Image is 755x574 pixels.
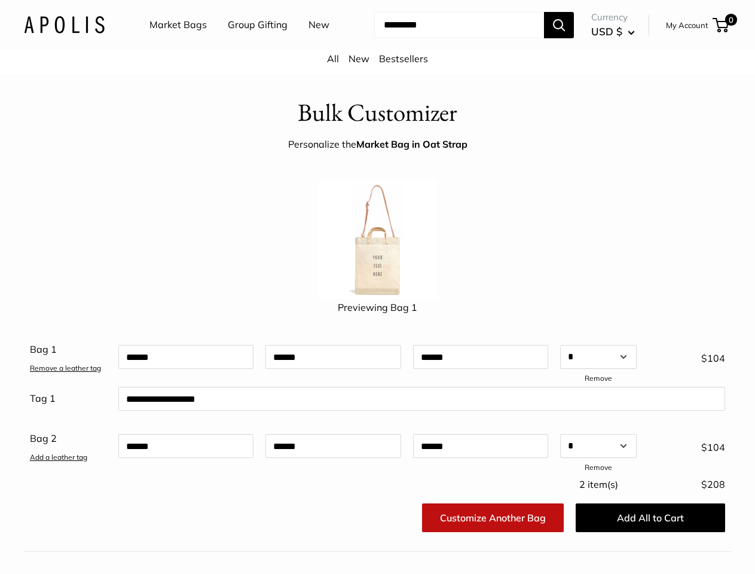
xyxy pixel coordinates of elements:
[327,53,339,65] a: All
[585,374,612,383] a: Remove
[24,425,112,466] div: Bag 2
[591,22,635,41] button: USD $
[544,12,574,38] button: Search
[379,53,428,65] a: Bestsellers
[643,345,731,368] div: $104
[318,179,438,299] img: 1_oat_Strap-003.jpg
[10,529,128,564] iframe: Sign Up via Text for Offers
[149,16,207,34] a: Market Bags
[591,9,635,26] span: Currency
[591,25,622,38] span: USD $
[356,138,467,150] strong: Market Bag in Oat Strap
[666,18,708,32] a: My Account
[308,16,329,34] a: New
[288,136,467,154] div: Personalize the
[374,12,544,38] input: Search...
[30,453,87,462] a: Add a leather tag
[701,478,725,490] span: $208
[228,16,288,34] a: Group Gifting
[24,16,105,33] img: Apolis
[579,478,618,490] span: 2 item(s)
[338,301,417,313] span: Previewing Bag 1
[585,463,612,472] a: Remove
[643,434,731,457] div: $104
[24,336,112,377] div: Bag 1
[24,385,112,413] div: Tag 1
[576,503,725,532] button: Add All to Cart
[725,14,737,26] span: 0
[422,503,564,532] a: Customize Another Bag
[298,95,457,130] h1: Bulk Customizer
[714,18,729,32] a: 0
[30,364,101,373] a: Remove a leather tag
[349,53,369,65] a: New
